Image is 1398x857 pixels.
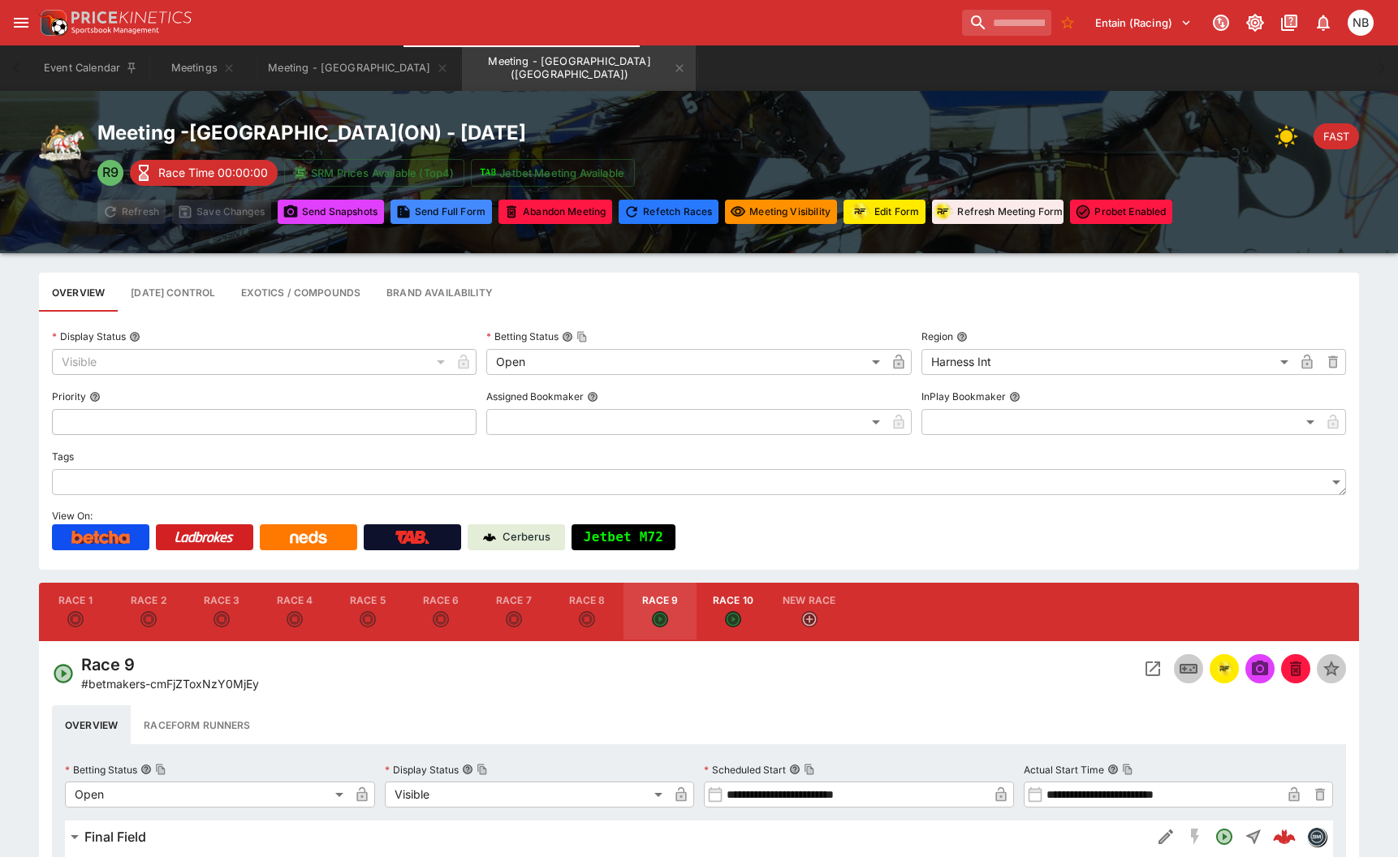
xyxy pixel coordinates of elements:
[34,45,148,91] button: Event Calendar
[89,391,101,403] button: Priority
[258,45,458,91] button: Meeting - Addington
[623,583,697,641] button: Race 9
[71,27,159,34] img: Sportsbook Management
[1275,120,1307,153] div: Weather: FINE
[1107,764,1119,775] button: Actual Start TimeCopy To Clipboard
[1024,763,1104,777] p: Actual Start Time
[1215,827,1234,846] svg: Open
[848,200,871,223] div: racingform
[462,45,696,91] button: Meeting - Woodbine Mohawk Park (CA)
[1314,129,1359,145] span: FAST
[962,10,1051,36] input: search
[214,611,230,627] svg: Closed
[52,705,1346,744] div: basic tabs example
[331,583,404,641] button: Race 5
[1268,820,1301,853] a: 93fb028d-737e-46ed-a012-0f3a3274121c
[151,45,255,91] button: Meetings
[52,662,75,685] svg: Open
[1138,654,1167,683] button: Open Event
[1180,822,1210,851] button: SGM Disabled
[1206,8,1236,37] button: Connected to PK
[477,764,488,775] button: Copy To Clipboard
[1245,654,1275,683] span: Send Snapshot
[931,201,954,222] img: racingform.png
[52,349,451,375] div: Visible
[725,200,837,224] button: Set all events in meeting to specified visibility
[1348,10,1374,36] div: Nicole Brown
[486,390,584,403] p: Assigned Bookmaker
[498,200,612,224] button: Mark all events in meeting as closed and abandoned.
[52,705,131,744] button: Overview
[1273,825,1296,848] div: 93fb028d-737e-46ed-a012-0f3a3274121c
[1317,654,1346,683] button: Set Featured Event
[52,510,93,522] span: View On:
[1210,654,1239,683] button: racingform
[956,331,968,342] button: Region
[36,6,68,39] img: PriceKinetics Logo
[652,611,668,627] svg: Open
[185,583,258,641] button: Race 3
[1070,200,1172,224] button: Toggle ProBet for every event in this meeting
[844,200,926,224] button: Update RacingForm for all races in this meeting
[1281,660,1310,676] span: Mark an event as closed and abandoned.
[52,390,86,403] p: Priority
[572,524,675,550] button: Jetbet M72
[562,331,573,342] button: Betting StatusCopy To Clipboard
[65,782,349,807] div: Open
[483,531,496,544] img: Cerberus
[848,201,871,222] img: racingform.png
[278,200,384,224] button: Send Snapshots
[770,583,848,641] button: New Race
[503,529,550,545] p: Cerberus
[1308,828,1326,846] img: betmakers
[576,331,588,342] button: Copy To Clipboard
[1275,8,1304,37] button: Documentation
[373,273,506,312] button: Configure brand availability for the meeting
[140,611,157,627] svg: Closed
[6,8,36,37] button: open drawer
[290,531,326,544] img: Neds
[65,820,1333,853] button: Final FieldEdit DetailSGM DisabledOpenStraight93fb028d-737e-46ed-a012-0f3a3274121cbetmakers
[1273,825,1296,848] img: logo-cerberus--red.svg
[97,120,1172,145] h2: Meeting - [GEOGRAPHIC_DATA] ( ON ) - [DATE]
[65,763,137,777] p: Betting Status
[921,329,953,343] p: Region
[140,764,152,775] button: Betting StatusCopy To Clipboard
[84,829,146,846] h6: Final Field
[921,349,1294,375] div: Harness Int
[587,391,598,403] button: Assigned Bookmaker
[1210,822,1239,851] button: Open
[697,583,770,641] button: Race 10
[67,611,84,627] svg: Closed
[471,159,635,187] button: Jetbet Meeting Available
[1085,10,1202,36] button: Select Tenant
[158,164,268,181] p: Race Time 00:00:00
[480,165,496,181] img: jetbet-logo.svg
[1309,8,1338,37] button: Notifications
[462,764,473,775] button: Display StatusCopy To Clipboard
[71,11,192,24] img: PriceKinetics
[1009,391,1020,403] button: InPlay Bookmaker
[1151,822,1180,851] button: Edit Detail
[287,611,303,627] svg: Closed
[433,611,449,627] svg: Closed
[725,611,741,627] svg: Open
[39,583,112,641] button: Race 1
[789,764,800,775] button: Scheduled StartCopy To Clipboard
[932,200,1064,224] button: Refresh Meeting Form
[1239,822,1268,851] button: Straight
[385,782,669,807] div: Visible
[118,273,228,312] button: Configure each race specific details at once
[39,120,84,166] img: harness_racing.png
[1275,120,1307,153] img: sun.png
[921,390,1006,403] p: InPlay Bookmaker
[258,583,331,641] button: Race 4
[468,524,565,550] a: Cerberus
[1307,827,1327,846] div: betmakers
[228,273,373,312] button: View and edit meeting dividends and compounds.
[155,764,166,775] button: Copy To Clipboard
[81,675,259,692] p: Copy To Clipboard
[804,764,815,775] button: Copy To Clipboard
[550,583,623,641] button: Race 8
[112,583,185,641] button: Race 2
